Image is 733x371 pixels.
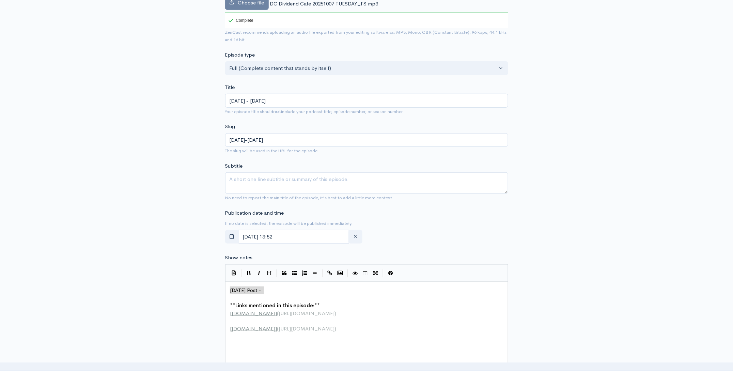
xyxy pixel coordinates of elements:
span: ) [335,325,337,332]
button: toggle [225,230,239,244]
small: The slug will be used in the URL for the episode. [225,148,319,154]
button: Heading [264,268,275,278]
label: Subtitle [225,162,243,170]
button: Quote [279,268,290,278]
span: ( [277,325,279,332]
i: | [322,269,323,277]
button: Insert Horizontal Line [310,268,320,278]
span: [URL][DOMAIN_NAME] [279,325,335,332]
span: [URL][DOMAIN_NAME] [279,310,335,316]
button: Bold [244,268,254,278]
button: Generic List [290,268,300,278]
label: Slug [225,123,235,130]
button: Insert Show Notes Template [229,268,239,278]
label: Show notes [225,254,253,262]
small: No need to repeat the main title of the episode, it's best to add a little more context. [225,195,394,201]
span: Links mentioned in this episode: [236,302,315,309]
span: [ [230,310,232,316]
button: Numbered List [300,268,310,278]
i: | [347,269,348,277]
button: Italic [254,268,264,278]
span: [DOMAIN_NAME] [232,310,276,316]
small: If no date is selected, the episode will be published immediately. [225,220,353,226]
span: DC Dividend Cafe 20251007 TUESDAY_FS.mp3 [270,0,378,7]
label: Publication date and time [225,209,284,217]
i: | [383,269,384,277]
button: Toggle Preview [350,268,360,278]
span: [ [230,325,232,332]
span: ) [335,310,337,316]
div: Full (Complete content that stands by itself) [230,64,498,72]
button: Create Link [325,268,335,278]
small: ZenCast recommends uploading an audio file exported from your editing software as: MP3, Mono, CBR... [225,29,507,43]
button: Toggle Side by Side [360,268,371,278]
span: [DATE] Post - [230,287,261,293]
button: Insert Image [335,268,345,278]
span: ( [277,310,279,316]
div: Complete [225,13,255,28]
button: Full (Complete content that stands by itself) [225,61,508,75]
i: | [241,269,242,277]
small: Your episode title should include your podcast title, episode number, or season number. [225,109,404,114]
button: Markdown Guide [386,268,396,278]
strong: not [274,109,281,114]
span: [DOMAIN_NAME] [232,325,276,332]
input: What is the episode's title? [225,94,508,108]
label: Title [225,83,235,91]
span: ] [276,325,277,332]
button: Toggle Fullscreen [371,268,381,278]
input: title-of-episode [225,133,508,147]
div: Complete [229,18,253,22]
label: Episode type [225,51,255,59]
button: clear [348,230,362,244]
span: ] [276,310,277,316]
